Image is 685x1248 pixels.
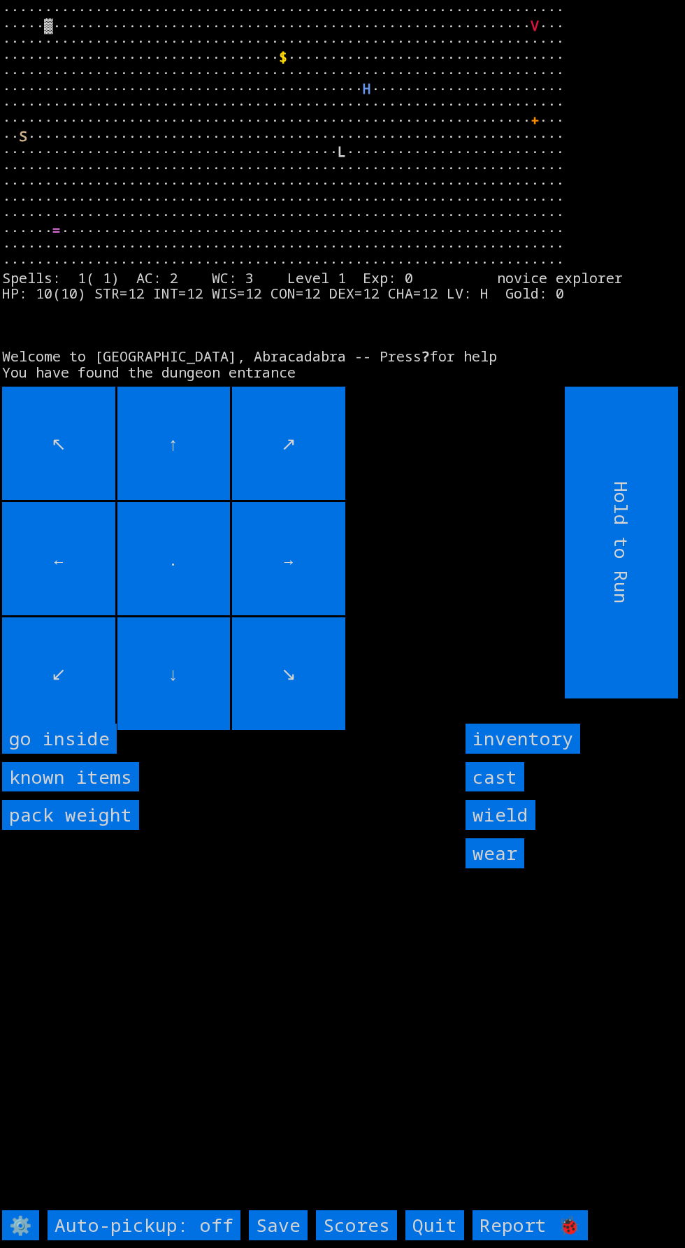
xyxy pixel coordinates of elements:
font: $ [279,48,287,66]
input: ↑ [117,387,231,500]
input: ← [2,502,115,615]
input: Save [249,1210,308,1240]
font: V [531,16,539,35]
b: ? [421,347,430,366]
font: S [19,127,27,145]
input: Scores [316,1210,397,1240]
font: H [363,79,371,98]
input: go inside [2,724,117,754]
font: L [338,142,346,161]
input: ↖ [2,387,115,500]
input: Quit [405,1210,464,1240]
input: ↙ [2,617,115,731]
input: Auto-pickup: off [48,1210,240,1240]
input: wear [466,838,524,868]
font: = [52,221,61,240]
input: pack weight [2,800,139,830]
input: known items [2,762,139,792]
input: wield [466,800,535,830]
input: ↓ [117,617,231,731]
larn: ··································································· ·····▓·······················... [2,2,673,377]
input: → [232,502,345,615]
input: Report 🐞 [473,1210,588,1240]
font: + [531,110,539,129]
input: Hold to Run [565,387,679,698]
input: . [117,502,231,615]
input: inventory [466,724,580,754]
input: ↘ [232,617,345,731]
input: cast [466,762,524,792]
input: ⚙️ [2,1210,39,1240]
input: ↗ [232,387,345,500]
